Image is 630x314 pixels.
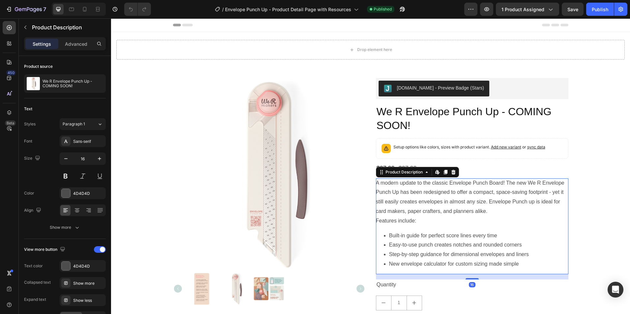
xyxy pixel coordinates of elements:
[73,280,104,286] div: Show more
[24,138,32,144] div: Font
[73,139,104,144] div: Sans-serif
[273,66,281,74] img: Judgeme.png
[562,3,584,16] button: Save
[3,3,49,16] button: 7
[111,18,630,314] iframe: Design area
[416,126,434,131] span: sync data
[33,40,51,47] p: Settings
[278,222,457,231] li: Easy-to-use punch creates notches and rounded corners
[65,40,87,47] p: Advanced
[265,145,284,154] div: $27.99
[60,118,106,130] button: Paragraph 1
[124,3,151,16] div: Undo/Redo
[24,263,43,269] div: Text color
[73,191,104,196] div: 4D4D4D
[32,23,103,31] p: Product Description
[222,6,224,13] span: /
[374,6,392,12] span: Published
[24,279,51,285] div: Collapsed text
[265,277,280,292] button: decrement
[586,3,614,16] button: Publish
[278,231,457,241] li: Step-by-step guidance for dimensional envelopes and liners
[24,154,42,163] div: Size
[24,190,34,196] div: Color
[501,6,544,13] span: 1 product assigned
[50,224,80,231] div: Show more
[43,79,103,88] p: We R Envelope Punch Up - COMING SOON!
[24,206,43,215] div: Align
[63,121,85,127] span: Paragraph 1
[280,277,296,292] input: quantity
[63,266,71,274] button: Carousel Back Arrow
[73,298,104,303] div: Show less
[278,213,457,222] li: Built-in guide for perfect score lines every time
[24,222,106,233] button: Show more
[273,151,313,157] div: Product Description
[296,277,311,292] button: increment
[496,3,559,16] button: 1 product assigned
[358,264,364,269] div: 16
[265,162,453,196] p: A modern update to the classic Envelope Punch Board! The new We R Envelope Punch Up has been rede...
[608,282,623,298] div: Open Intercom Messenger
[24,106,32,112] div: Text
[245,266,253,274] button: Carousel Next Arrow
[24,245,67,254] div: View more button
[268,62,379,78] button: Judge.me - Preview Badge (Stars)
[265,86,457,115] h1: We R Envelope Punch Up - COMING SOON!
[282,125,434,132] p: Setup options like colors, sizes with product variant.
[265,199,305,205] p: Features include:
[43,5,46,13] p: 7
[592,6,608,13] div: Publish
[567,7,578,12] span: Save
[265,261,457,272] div: Quantity
[73,263,104,269] div: 4D4D4D
[286,66,373,73] div: [DOMAIN_NAME] - Preview Badge (Stars)
[5,120,16,126] div: Beta
[225,6,351,13] span: Envelope Punch Up - Product Detail Page with Resources
[246,29,281,34] div: Drop element here
[27,77,40,90] img: product feature img
[24,64,53,69] div: Product source
[24,297,46,302] div: Expand text
[24,121,36,127] div: Styles
[6,70,16,75] div: 450
[380,126,410,131] span: Add new variant
[287,145,306,154] div: $27.99
[410,126,434,131] span: or
[278,241,457,250] li: New envelope calculator for custom sizing made simple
